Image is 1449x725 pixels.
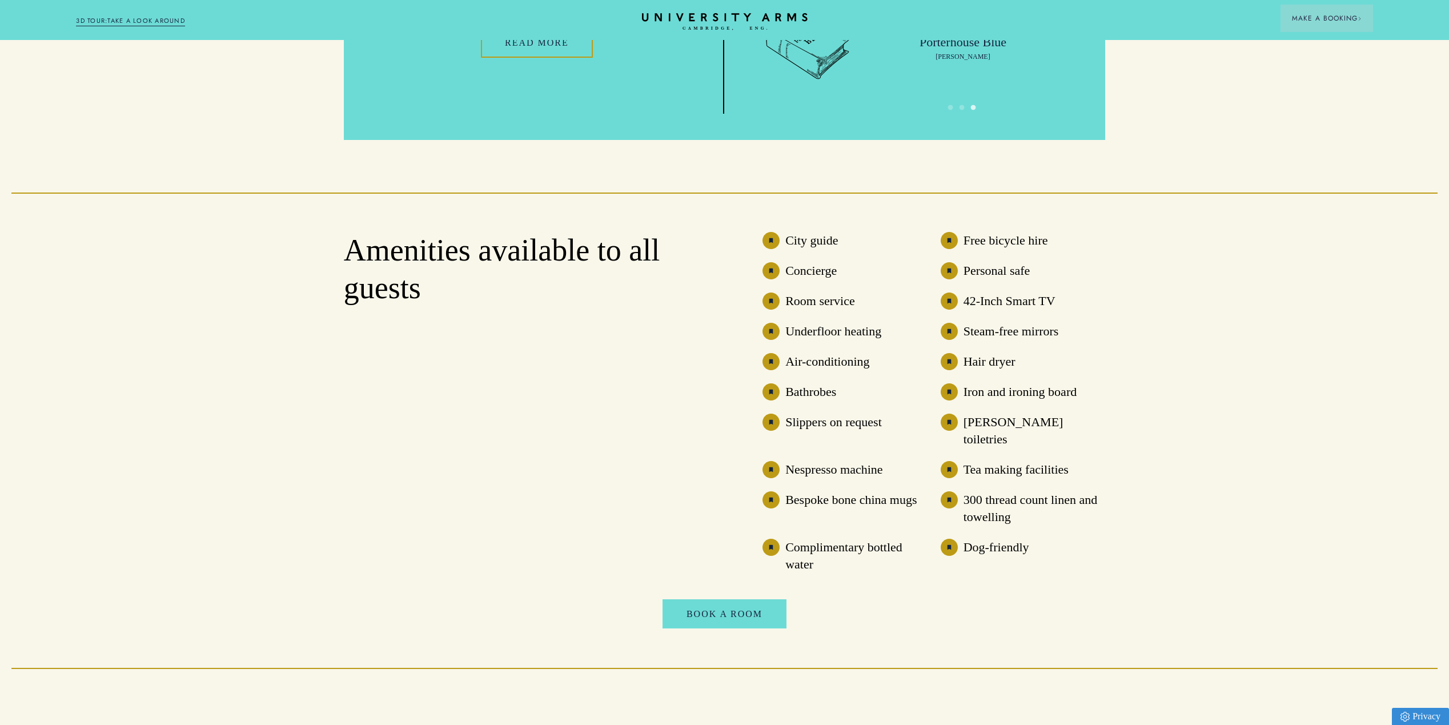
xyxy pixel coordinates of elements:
[642,13,808,31] a: Home
[964,232,1048,249] h3: Free bicycle hire
[762,491,780,508] img: image-e94e5ce88bee53a709c97330e55750c953861461-40x40-svg
[964,461,1069,478] h3: Tea making facilities
[964,293,1055,310] h3: 42-Inch Smart TV
[1292,13,1362,23] span: Make a Booking
[785,383,836,400] h3: Bathrobes
[945,102,956,114] button: 1
[1358,17,1362,21] img: Arrow icon
[964,383,1077,400] h3: Iron and ironing board
[762,539,780,556] img: image-eb744e7ff81d60750c3343e6174bc627331de060-40x40-svg
[785,323,881,340] h3: Underfloor heating
[785,293,855,310] h3: Room service
[860,52,1066,62] p: [PERSON_NAME]
[762,461,780,478] img: image-e94e5ce88bee53a709c97330e55750c953861461-40x40-svg
[964,414,1106,448] h3: [PERSON_NAME] toiletries
[344,232,687,307] h2: Amenities available to all guests
[1400,712,1410,722] img: Privacy
[941,383,958,400] img: image-eb744e7ff81d60750c3343e6174bc627331de060-40x40-svg
[785,262,837,279] h3: Concierge
[762,262,780,279] img: image-e94e5ce88bee53a709c97330e55750c953861461-40x40-svg
[762,414,780,431] img: image-eb744e7ff81d60750c3343e6174bc627331de060-40x40-svg
[762,232,780,249] img: image-e94e5ce88bee53a709c97330e55750c953861461-40x40-svg
[964,491,1106,526] h3: 300 thread count linen and towelling
[956,102,968,114] button: 2
[785,539,928,573] h3: Complimentary bottled water
[964,353,1015,370] h3: Hair dryer
[941,539,958,556] img: image-eb744e7ff81d60750c3343e6174bc627331de060-40x40-svg
[481,28,593,58] a: Read more
[785,353,869,370] h3: Air-conditioning
[968,102,979,114] button: 3
[762,293,780,310] img: image-e94e5ce88bee53a709c97330e55750c953861461-40x40-svg
[964,323,1059,340] h3: Steam-free mirrors
[941,323,958,340] img: image-e94e5ce88bee53a709c97330e55750c953861461-40x40-svg
[964,262,1030,279] h3: Personal safe
[785,414,882,431] h3: Slippers on request
[785,232,838,249] h3: City guide
[941,353,958,370] img: image-e94e5ce88bee53a709c97330e55750c953861461-40x40-svg
[1392,708,1449,725] a: Privacy
[941,461,958,478] img: image-e94e5ce88bee53a709c97330e55750c953861461-40x40-svg
[762,383,780,400] img: image-e94e5ce88bee53a709c97330e55750c953861461-40x40-svg
[76,16,185,26] a: 3D TOUR:TAKE A LOOK AROUND
[762,353,780,370] img: image-e94e5ce88bee53a709c97330e55750c953861461-40x40-svg
[785,461,882,478] h3: Nespresso machine
[663,599,786,629] a: Book A Room
[785,491,917,508] h3: Bespoke bone china mugs
[860,32,1066,52] p: Porterhouse Blue
[941,293,958,310] img: image-e94e5ce88bee53a709c97330e55750c953861461-40x40-svg
[941,232,958,249] img: image-e94e5ce88bee53a709c97330e55750c953861461-40x40-svg
[941,262,958,279] img: image-e94e5ce88bee53a709c97330e55750c953861461-40x40-svg
[1281,5,1373,32] button: Make a BookingArrow icon
[941,491,958,508] img: image-e94e5ce88bee53a709c97330e55750c953861461-40x40-svg
[941,414,958,431] img: image-e94e5ce88bee53a709c97330e55750c953861461-40x40-svg
[964,539,1029,556] h3: Dog-friendly
[762,323,780,340] img: image-eb744e7ff81d60750c3343e6174bc627331de060-40x40-svg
